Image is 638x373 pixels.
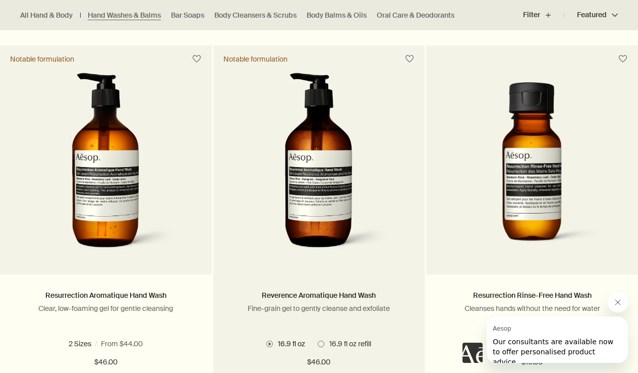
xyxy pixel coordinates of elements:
a: Reverence Aromatique Hand Wash [262,291,376,300]
a: Hand Washes & Balms [88,11,161,20]
p: Cleanses hands without the need for water [441,304,623,313]
a: Oral Care & Deodorants [377,11,454,20]
a: Reverence Aromatique Hand Wash with pump [213,73,425,275]
button: Filter [523,3,564,27]
p: Fine-grain gel to gently cleanse and exfoliate [228,304,410,313]
a: All Hand & Body [20,11,73,20]
span: $46.00 [94,356,118,368]
img: Reverence Aromatique Hand Wash with pump [244,73,394,259]
div: Aesop says "Our consultants are available now to offer personalised product advice.". Open messag... [462,292,628,363]
span: $46.00 [307,356,330,368]
div: Notable formulation [223,55,287,64]
a: Bar Soaps [171,11,204,20]
a: Resurrection Aromatique Hand Wash [45,291,166,300]
iframe: Close message from Aesop [608,292,628,312]
iframe: Message from Aesop [487,316,628,363]
span: 16.9 fl oz [60,339,92,348]
img: Resurrection Aromatique Hand Wash with pump [31,73,182,259]
p: Clear, low-foaming gel for gentle cleansing [15,304,197,313]
iframe: no content [462,343,483,363]
img: Resurrection Rinse-Free Hand Wash in amber plastic bottle [441,82,623,259]
a: Body Cleansers & Scrubs [214,11,297,20]
button: Save to cabinet [400,50,419,68]
button: Save to cabinet [614,50,632,68]
a: Resurrection Rinse-Free Hand Wash [473,291,592,300]
a: Resurrection Rinse-Free Hand Wash in amber plastic bottle [426,73,638,275]
span: 16.9 fl oz refill [111,339,158,348]
button: Featured [564,3,618,27]
span: Our consultants are available now to offer personalised product advice. [6,21,127,49]
span: 16.9 fl oz refill [324,339,371,348]
a: Body Balms & Oils [307,11,367,20]
button: Save to cabinet [188,50,206,68]
span: 16.9 fl oz [273,339,305,348]
div: Notable formulation [10,55,74,64]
